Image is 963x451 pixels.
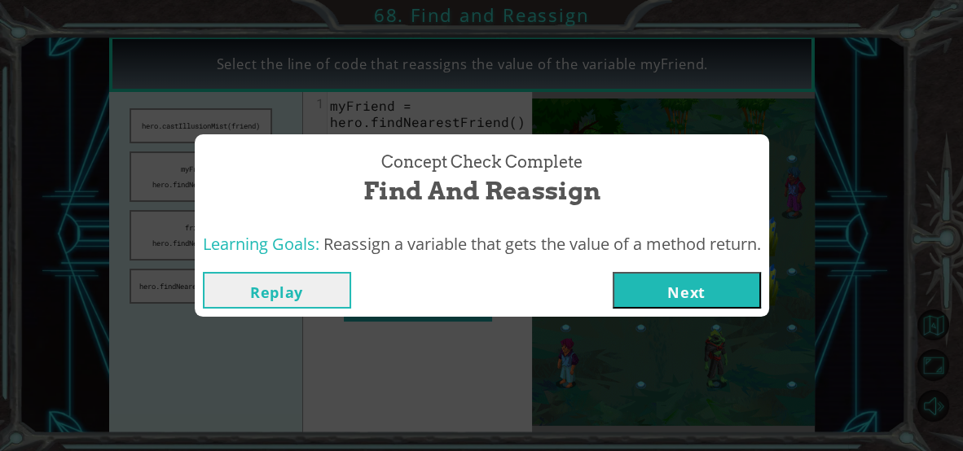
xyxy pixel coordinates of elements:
[381,151,583,174] span: Concept Check Complete
[323,233,761,255] span: Reassign a variable that gets the value of a method return.
[613,272,761,309] button: Next
[363,173,600,208] span: Find and Reassign
[203,233,319,255] span: Learning Goals:
[203,272,351,309] button: Replay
